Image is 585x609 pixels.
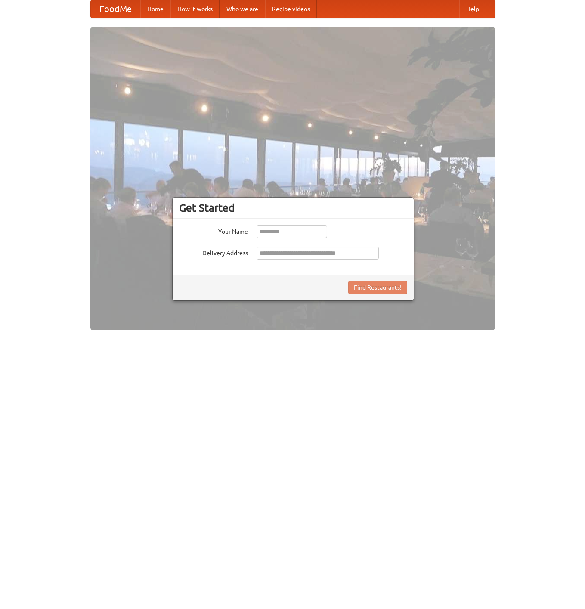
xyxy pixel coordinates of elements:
[91,0,140,18] a: FoodMe
[179,225,248,236] label: Your Name
[140,0,170,18] a: Home
[265,0,317,18] a: Recipe videos
[220,0,265,18] a: Who we are
[459,0,486,18] a: Help
[179,201,407,214] h3: Get Started
[348,281,407,294] button: Find Restaurants!
[170,0,220,18] a: How it works
[179,247,248,257] label: Delivery Address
